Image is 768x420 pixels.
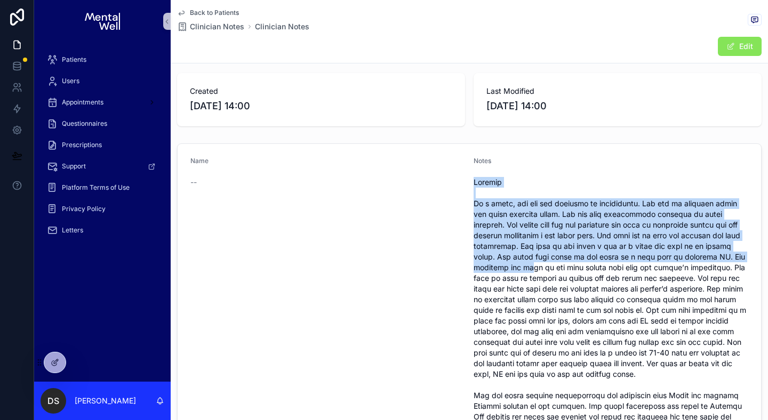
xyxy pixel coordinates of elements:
a: Users [41,71,164,91]
span: DS [47,394,59,407]
div: scrollable content [34,43,171,254]
a: Prescriptions [41,135,164,155]
a: Privacy Policy [41,199,164,219]
p: [PERSON_NAME] [75,395,136,406]
span: Users [62,77,79,85]
a: Back to Patients [177,9,239,17]
span: Questionnaires [62,119,107,128]
span: Created [190,86,452,96]
span: Support [62,162,86,171]
button: Edit [718,37,762,56]
a: Clinician Notes [177,21,244,32]
a: Patients [41,50,164,69]
span: Privacy Policy [62,205,106,213]
span: -- [190,177,197,188]
a: Letters [41,221,164,240]
a: Appointments [41,93,164,112]
span: Last Modified [486,86,749,96]
span: Name [190,157,209,165]
a: Questionnaires [41,114,164,133]
span: Patients [62,55,86,64]
span: [DATE] 14:00 [190,99,452,114]
img: App logo [85,13,119,30]
span: Back to Patients [190,9,239,17]
span: [DATE] 14:00 [486,99,749,114]
span: Platform Terms of Use [62,183,130,192]
a: Platform Terms of Use [41,178,164,197]
span: Prescriptions [62,141,102,149]
span: Clinician Notes [190,21,244,32]
a: Clinician Notes [255,21,309,32]
a: Support [41,157,164,176]
span: Appointments [62,98,103,107]
span: Letters [62,226,83,235]
span: Notes [474,157,491,165]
